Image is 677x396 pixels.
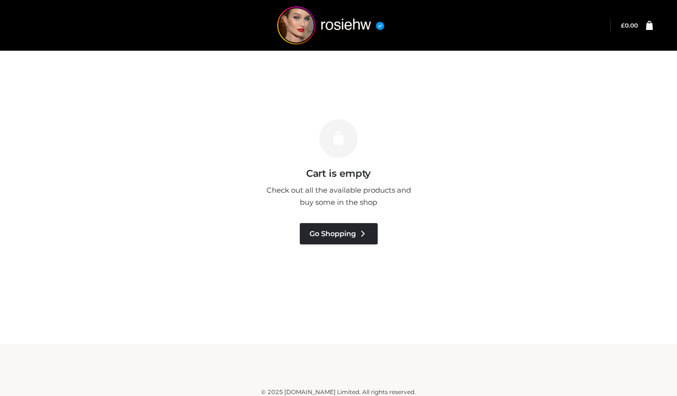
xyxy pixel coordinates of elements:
p: Check out all the available products and buy some in the shop [261,184,416,209]
span: £ [621,22,625,29]
bdi: 0.00 [621,22,638,29]
a: £0.00 [621,22,638,29]
a: Go Shopping [300,223,378,244]
h3: Cart is empty [40,168,637,179]
img: rosiehw [258,6,403,44]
